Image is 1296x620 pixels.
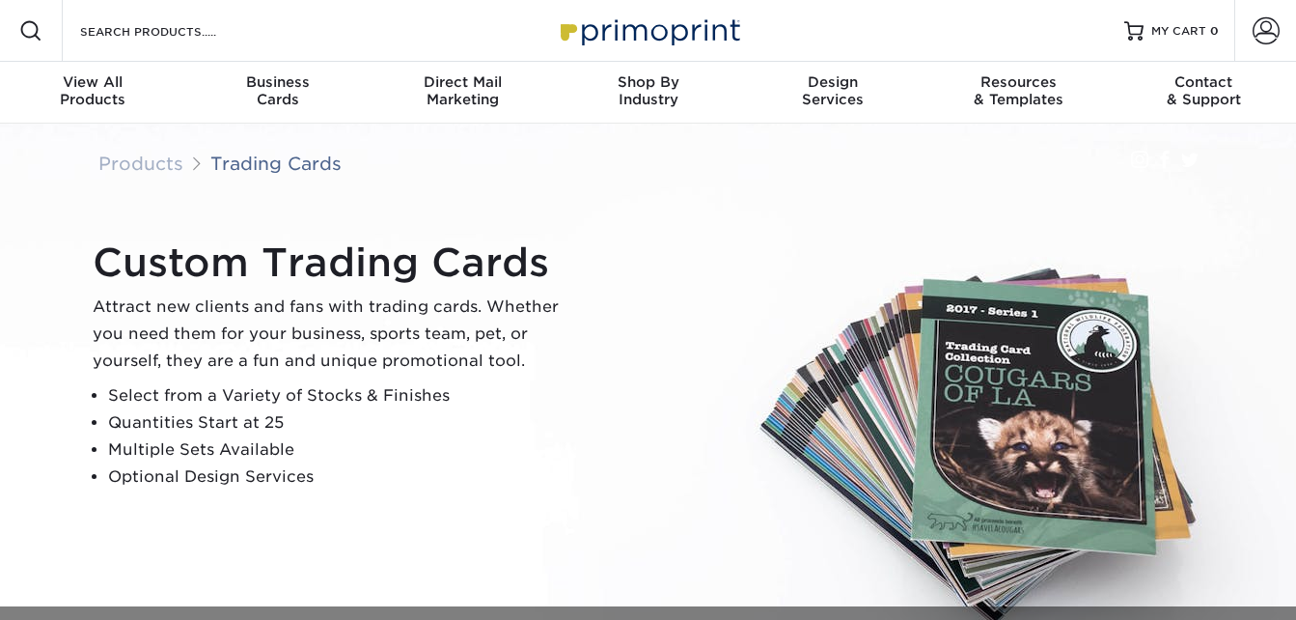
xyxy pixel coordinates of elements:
div: & Templates [925,73,1111,108]
li: Quantities Start at 25 [108,409,575,437]
span: MY CART [1151,23,1206,40]
h1: Custom Trading Cards [93,240,575,286]
a: Trading Cards [210,153,342,174]
a: Products [98,153,183,174]
span: Shop By [556,73,741,91]
a: Direct MailMarketing [371,62,556,124]
a: DesignServices [740,62,925,124]
span: Direct Mail [371,73,556,91]
div: Services [740,73,925,108]
span: Business [185,73,371,91]
div: & Support [1111,73,1296,108]
div: Marketing [371,73,556,108]
li: Multiple Sets Available [108,437,575,464]
span: Design [740,73,925,91]
input: SEARCH PRODUCTS..... [78,19,266,42]
li: Select from a Variety of Stocks & Finishes [108,382,575,409]
span: Contact [1111,73,1296,91]
p: Attract new clients and fans with trading cards. Whether you need them for your business, sports ... [93,294,575,375]
img: Primoprint [552,10,745,51]
div: Industry [556,73,741,108]
span: Resources [925,73,1111,91]
span: 0 [1210,24,1219,38]
a: BusinessCards [185,62,371,124]
a: Resources& Templates [925,62,1111,124]
a: Shop ByIndustry [556,62,741,124]
a: Contact& Support [1111,62,1296,124]
li: Optional Design Services [108,464,575,491]
div: Cards [185,73,371,108]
